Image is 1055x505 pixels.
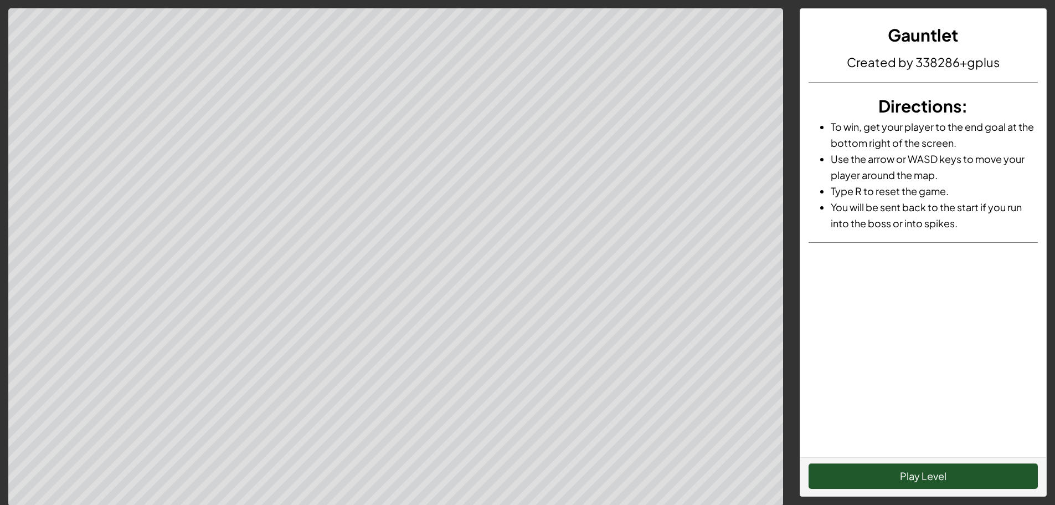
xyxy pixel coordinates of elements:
li: Use the arrow or WASD keys to move your player around the map. [831,151,1038,183]
li: To win, get your player to the end goal at the bottom right of the screen. [831,119,1038,151]
li: You will be sent back to the start if you run into the boss or into spikes. [831,199,1038,231]
h3: Gauntlet [809,23,1038,48]
span: Directions [878,95,961,116]
h3: : [809,94,1038,119]
h4: Created by 338286+gplus [809,53,1038,71]
button: Play Level [809,463,1038,489]
li: Type R to reset the game. [831,183,1038,199]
